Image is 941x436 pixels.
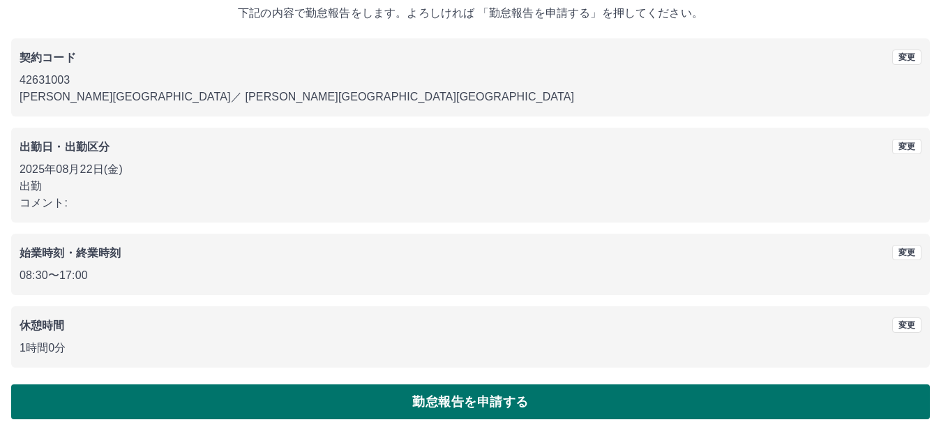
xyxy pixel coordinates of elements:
[20,340,921,356] p: 1時間0分
[20,72,921,89] p: 42631003
[20,247,121,259] b: 始業時刻・終業時刻
[11,384,930,419] button: 勤怠報告を申請する
[20,161,921,178] p: 2025年08月22日(金)
[892,139,921,154] button: 変更
[11,5,930,22] p: 下記の内容で勤怠報告をします。よろしければ 「勤怠報告を申請する」を押してください。
[892,245,921,260] button: 変更
[20,141,110,153] b: 出勤日・出勤区分
[892,317,921,333] button: 変更
[20,52,76,63] b: 契約コード
[20,195,921,211] p: コメント:
[20,320,65,331] b: 休憩時間
[20,267,921,284] p: 08:30 〜 17:00
[20,89,921,105] p: [PERSON_NAME][GEOGRAPHIC_DATA] ／ [PERSON_NAME][GEOGRAPHIC_DATA][GEOGRAPHIC_DATA]
[892,50,921,65] button: 変更
[20,178,921,195] p: 出勤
